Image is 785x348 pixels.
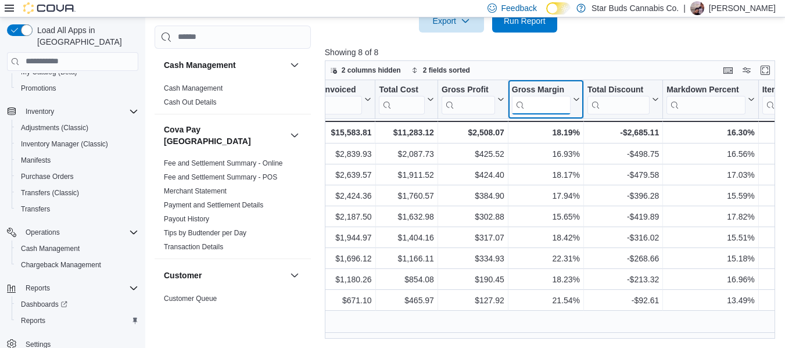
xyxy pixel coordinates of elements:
span: Reports [26,284,50,293]
a: Reports [16,314,50,328]
div: 18.23% [512,272,580,286]
div: $1,696.12 [302,252,371,266]
div: 17.03% [666,168,754,182]
div: 21.54% [512,293,580,307]
span: Manifests [16,153,138,167]
button: Cova Pay [GEOGRAPHIC_DATA] [164,124,285,147]
button: Operations [2,224,143,241]
p: Showing 8 of 8 [325,46,780,58]
a: Merchant Statement [164,187,227,195]
div: Cash Management [155,81,311,114]
h3: Customer [164,270,202,281]
div: $2,839.93 [302,147,371,161]
p: | [683,1,686,15]
button: Inventory [2,103,143,120]
span: 2 columns hidden [342,66,401,75]
div: $11,283.12 [379,125,433,139]
button: Enter fullscreen [758,63,772,77]
span: Promotions [21,84,56,93]
span: Fee and Settlement Summary - Online [164,159,283,168]
span: Cash Management [16,242,138,256]
div: 15.59% [666,189,754,203]
span: Chargeback Management [16,258,138,272]
div: $302.88 [442,210,504,224]
div: 18.19% [512,125,580,139]
button: Cash Management [12,241,143,257]
div: -$92.61 [587,293,659,307]
div: 15.65% [512,210,580,224]
span: Payment and Settlement Details [164,200,263,210]
button: Transfers [12,201,143,217]
div: 18.17% [512,168,580,182]
div: $317.07 [442,231,504,245]
span: Merchant Statement [164,186,227,196]
a: Promotions [16,81,61,95]
div: $2,639.57 [302,168,371,182]
div: -$268.66 [587,252,659,266]
a: Inventory Manager (Classic) [16,137,113,151]
button: Gross Margin [512,85,580,114]
a: Dashboards [12,296,143,313]
span: Dashboards [21,300,67,309]
div: Total Discount [587,85,650,114]
button: Cash Management [288,58,302,72]
span: Operations [21,225,138,239]
div: $1,180.26 [302,272,371,286]
a: Transaction Details [164,243,223,251]
div: Eric Dawes [690,1,704,15]
button: 2 columns hidden [325,63,406,77]
span: Inventory Manager (Classic) [21,139,108,149]
span: Inventory Manager (Classic) [16,137,138,151]
div: -$479.58 [587,168,659,182]
button: Transfers (Classic) [12,185,143,201]
div: -$419.89 [587,210,659,224]
div: $2,424.36 [302,189,371,203]
a: Chargeback Management [16,258,106,272]
button: Keyboard shortcuts [721,63,735,77]
span: Manifests [21,156,51,165]
a: Adjustments (Classic) [16,121,93,135]
button: Total Discount [587,85,659,114]
button: Markdown Percent [666,85,754,114]
div: $190.45 [442,272,504,286]
button: Display options [740,63,754,77]
button: Cash Management [164,59,285,71]
h3: Cash Management [164,59,236,71]
div: Total Invoiced [302,85,362,114]
span: Transfers [21,205,50,214]
div: 17.94% [512,189,580,203]
div: 17.82% [666,210,754,224]
span: Purchase Orders [16,170,138,184]
div: $1,632.98 [379,210,433,224]
span: Customer Queue [164,294,217,303]
a: Manifests [16,153,55,167]
span: Cash Management [21,244,80,253]
div: Markdown Percent [666,85,745,114]
span: Transfers (Classic) [16,186,138,200]
div: Total Invoiced [302,85,362,96]
span: Chargeback Management [21,260,101,270]
button: Inventory Manager (Classic) [12,136,143,152]
div: $2,187.50 [302,210,371,224]
div: Gross Profit [442,85,495,96]
a: Cash Management [16,242,84,256]
a: Payment and Settlement Details [164,201,263,209]
button: Purchase Orders [12,168,143,185]
button: Cova Pay [GEOGRAPHIC_DATA] [288,128,302,142]
span: Load All Apps in [GEOGRAPHIC_DATA] [33,24,138,48]
p: [PERSON_NAME] [709,1,776,15]
div: Customer [155,292,311,310]
span: Adjustments (Classic) [21,123,88,132]
button: Customer [164,270,285,281]
span: Inventory [21,105,138,119]
span: Payout History [164,214,209,224]
div: Total Cost [379,85,424,114]
button: Chargeback Management [12,257,143,273]
button: Operations [21,225,64,239]
button: Total Cost [379,85,433,114]
div: Cova Pay [GEOGRAPHIC_DATA] [155,156,311,259]
span: Reports [21,281,138,295]
button: Manifests [12,152,143,168]
a: Cash Out Details [164,98,217,106]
